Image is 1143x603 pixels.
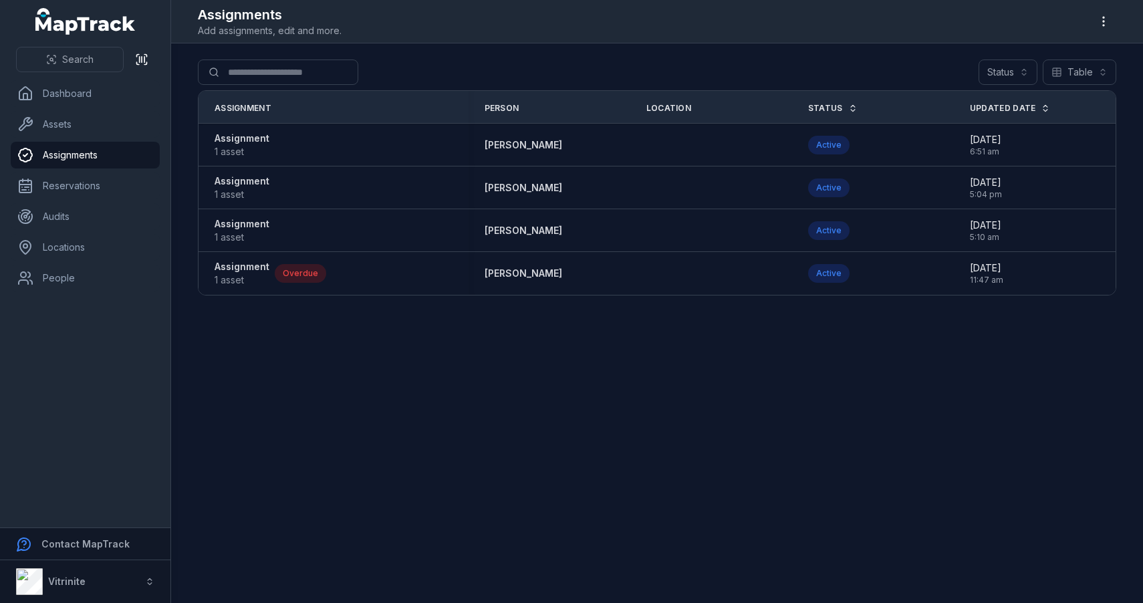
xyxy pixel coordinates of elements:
a: Status [808,103,858,114]
a: Assignment1 asset [215,132,269,158]
span: [DATE] [970,133,1001,146]
span: Search [62,53,94,66]
span: 6:51 am [970,146,1001,157]
span: Location [646,103,691,114]
div: Overdue [275,264,326,283]
span: Updated Date [970,103,1036,114]
strong: Assignment [215,260,269,273]
a: MapTrack [35,8,136,35]
span: [DATE] [970,261,1003,275]
time: 9/9/2025, 6:51:55 am [970,133,1001,157]
strong: Assignment [215,217,269,231]
a: Assets [11,111,160,138]
div: Active [808,178,850,197]
strong: Contact MapTrack [41,538,130,550]
a: Assignments [11,142,160,168]
a: [PERSON_NAME] [485,224,562,237]
time: 3/7/2025, 11:47:54 am [970,261,1003,285]
a: Reservations [11,172,160,199]
div: Active [808,221,850,240]
span: 11:47 am [970,275,1003,285]
h2: Assignments [198,5,342,24]
span: 5:10 am [970,232,1001,243]
a: People [11,265,160,291]
time: 2/9/2025, 5:04:14 pm [970,176,1002,200]
strong: Assignment [215,174,269,188]
a: [PERSON_NAME] [485,267,562,280]
span: Add assignments, edit and more. [198,24,342,37]
a: Assignment1 asset [215,260,269,287]
a: Locations [11,234,160,261]
span: [DATE] [970,219,1001,232]
a: Assignment1 asset [215,174,269,201]
a: Assignment1 asset [215,217,269,244]
div: Active [808,136,850,154]
span: 1 asset [215,231,269,244]
span: Status [808,103,843,114]
a: Updated Date [970,103,1051,114]
strong: Vitrinite [48,576,86,587]
a: Audits [11,203,160,230]
button: Search [16,47,124,72]
a: [PERSON_NAME] [485,181,562,195]
button: Table [1043,59,1116,85]
span: [DATE] [970,176,1002,189]
button: Status [979,59,1037,85]
span: 1 asset [215,273,269,287]
div: Active [808,264,850,283]
span: 5:04 pm [970,189,1002,200]
span: Assignment [215,103,271,114]
strong: Assignment [215,132,269,145]
span: Person [485,103,519,114]
time: 15/7/2025, 5:10:35 am [970,219,1001,243]
a: Dashboard [11,80,160,107]
span: 1 asset [215,188,269,201]
span: 1 asset [215,145,269,158]
a: [PERSON_NAME] [485,138,562,152]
